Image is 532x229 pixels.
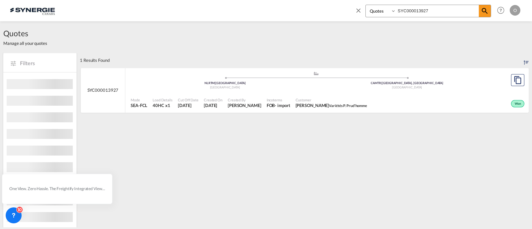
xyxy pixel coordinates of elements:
[495,5,506,16] span: Help
[81,68,529,113] div: SYC000013927 assets/icons/custom/ship-fill.svgassets/icons/custom/roll-o-plane.svgOriginRotterdam...
[312,72,320,75] md-icon: assets/icons/custom/ship-fill.svg
[178,102,199,108] span: 7 Aug 2025
[371,81,443,85] span: CAMTR [GEOGRAPHIC_DATA], [GEOGRAPHIC_DATA]
[10,3,55,18] img: 1f56c880d42311ef80fc7dca854c8e59.png
[296,102,367,108] span: Bruno Desrochers Variétés P. Prud'homme
[355,7,362,14] md-icon: icon-close
[228,97,261,102] span: Created By
[510,5,520,16] div: O
[396,5,479,17] input: Enter Quotation Number
[204,97,222,102] span: Created On
[3,40,47,46] span: Manage all your quotes
[204,102,222,108] span: 7 Aug 2025
[524,53,529,67] div: Sort by: Created On
[267,102,275,108] div: FOB
[80,53,110,67] div: 1 Results Found
[210,85,240,89] span: [GEOGRAPHIC_DATA]
[228,102,261,108] span: Adriana Groposila
[495,5,510,17] div: Help
[131,102,147,108] span: SEA-FCL
[381,81,382,85] span: |
[178,97,199,102] span: Cut Off Date
[153,97,173,102] span: Load Details
[479,5,491,17] span: icon-magnify
[296,97,367,102] span: Customer
[87,87,119,93] span: SYC000013927
[392,85,422,89] span: [GEOGRAPHIC_DATA]
[267,97,290,102] span: Incoterms
[20,59,70,67] span: Filters
[329,103,367,108] span: Variétés P. Prud'homme
[481,7,489,15] md-icon: icon-magnify
[275,102,290,108] div: - import
[131,97,147,102] span: Mode
[515,102,523,106] span: Won
[511,74,524,86] button: Copy Quote
[511,100,524,107] div: Won
[514,76,522,84] md-icon: assets/icons/custom/copyQuote.svg
[153,102,173,108] span: 40HC x 1
[3,28,47,39] span: Quotes
[214,81,215,85] span: |
[267,102,290,108] div: FOB import
[355,5,365,21] span: icon-close
[204,81,246,85] span: NLRTM [GEOGRAPHIC_DATA]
